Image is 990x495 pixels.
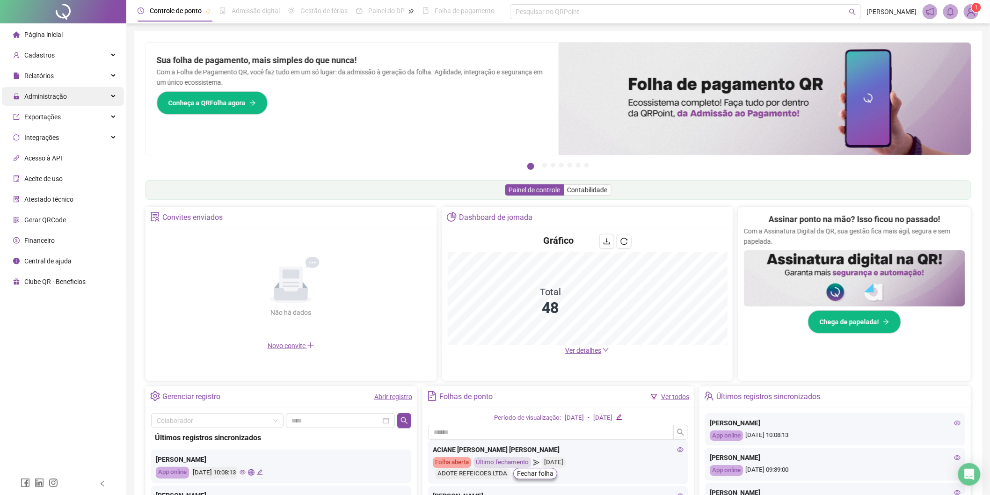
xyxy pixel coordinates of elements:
[138,7,144,14] span: clock-circle
[972,3,981,12] sup: Atualize o seu contato no menu Meus Dados
[551,163,555,167] button: 3
[926,7,934,16] span: notification
[13,114,20,120] span: export
[24,31,63,38] span: Página inicial
[13,196,20,203] span: solution
[769,213,940,226] h2: Assinar ponto na mão? Isso ficou no passado!
[620,238,628,245] span: reload
[240,469,246,475] span: eye
[157,91,268,115] button: Conheça a QRFolha agora
[155,432,408,444] div: Últimos registros sincronizados
[616,414,622,420] span: edit
[568,186,608,194] span: Contabilidade
[433,457,471,468] div: Folha aberta
[13,278,20,285] span: gift
[24,154,62,162] span: Acesso à API
[517,468,553,479] span: Fechar folha
[168,98,246,108] span: Conheça a QRFolha agora
[447,212,457,222] span: pie-chart
[710,418,961,428] div: [PERSON_NAME]
[408,8,414,14] span: pushpin
[257,469,263,475] span: edit
[883,319,889,325] span: arrow-right
[13,155,20,161] span: api
[433,444,684,455] div: ACIANE [PERSON_NAME] [PERSON_NAME]
[588,413,590,423] div: -
[13,73,20,79] span: file
[975,4,978,11] span: 1
[704,391,714,401] span: team
[150,7,202,15] span: Controle de ponto
[156,467,189,479] div: App online
[533,457,539,468] span: send
[157,67,547,87] p: Com a Folha de Pagamento QR, você faz tudo em um só lugar: da admissão à geração da folha. Agilid...
[820,317,879,327] span: Chega de papelada!
[400,417,408,424] span: search
[13,258,20,264] span: info-circle
[191,467,237,479] div: [DATE] 10:08:13
[603,238,611,245] span: download
[565,347,601,354] span: Ver detalhes
[509,186,561,194] span: Painel de controle
[661,393,689,400] a: Ver todos
[710,465,961,476] div: [DATE] 09:39:00
[543,234,574,247] h4: Gráfico
[593,413,612,423] div: [DATE]
[584,163,589,167] button: 7
[205,8,211,14] span: pushpin
[473,457,531,468] div: Último fechamento
[439,389,493,405] div: Folhas de ponto
[435,7,495,15] span: Folha de pagamento
[21,478,30,488] span: facebook
[435,468,510,479] div: ADOTE REFEICOES LTDA
[157,54,547,67] h2: Sua folha de pagamento, mais simples do que nunca!
[677,446,684,453] span: eye
[162,210,223,226] div: Convites enviados
[24,237,55,244] span: Financeiro
[13,237,20,244] span: dollar
[13,93,20,100] span: lock
[946,7,955,16] span: bell
[710,430,743,441] div: App online
[248,469,254,475] span: global
[156,454,407,465] div: [PERSON_NAME]
[13,31,20,38] span: home
[24,72,54,80] span: Relatórios
[958,463,981,486] div: Open Intercom Messenger
[710,430,961,441] div: [DATE] 10:08:13
[744,226,965,247] p: Com a Assinatura Digital da QR, sua gestão fica mais ágil, segura e sem papelada.
[459,210,532,226] div: Dashboard de jornada
[35,478,44,488] span: linkedin
[677,429,684,436] span: search
[867,7,917,17] span: [PERSON_NAME]
[232,7,280,15] span: Admissão digital
[374,393,412,400] a: Abrir registro
[24,113,61,121] span: Exportações
[249,100,256,106] span: arrow-right
[13,217,20,223] span: qrcode
[568,163,572,167] button: 5
[268,342,314,349] span: Novo convite
[565,347,609,354] a: Ver detalhes down
[49,478,58,488] span: instagram
[24,175,63,182] span: Aceite de uso
[368,7,405,15] span: Painel do DP
[13,52,20,58] span: user-add
[422,7,429,14] span: book
[288,7,295,14] span: sun
[494,413,561,423] div: Período de visualização:
[710,465,743,476] div: App online
[954,420,961,426] span: eye
[808,310,901,334] button: Chega de papelada!
[150,212,160,222] span: solution
[964,5,978,19] img: 67348
[24,134,59,141] span: Integrações
[559,163,564,167] button: 4
[24,278,86,285] span: Clube QR - Beneficios
[744,250,965,306] img: banner%2F02c71560-61a6-44d4-94b9-c8ab97240462.png
[603,347,609,353] span: down
[849,8,856,15] span: search
[559,43,972,155] img: banner%2F8d14a306-6205-4263-8e5b-06e9a85ad873.png
[513,468,557,479] button: Fechar folha
[248,307,334,318] div: Não há dados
